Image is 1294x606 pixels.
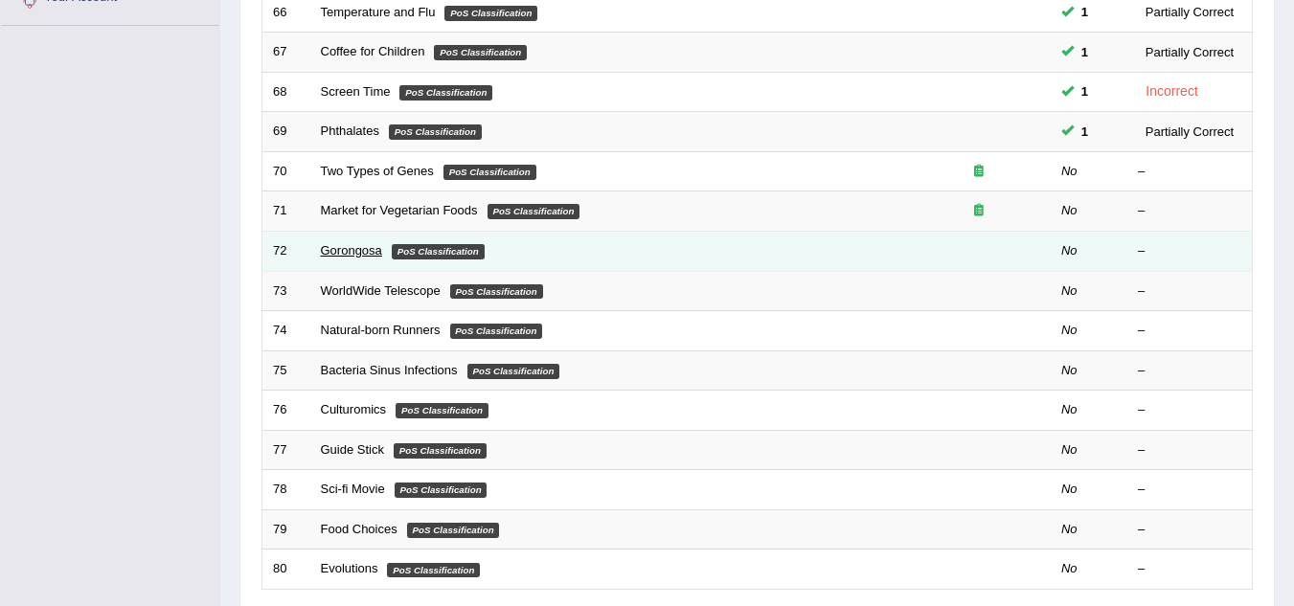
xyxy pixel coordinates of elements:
a: Market for Vegetarian Foods [321,203,478,217]
div: – [1138,441,1241,460]
div: – [1138,322,1241,340]
td: 70 [262,151,310,191]
em: No [1061,522,1078,536]
td: 69 [262,112,310,152]
em: No [1061,442,1078,457]
a: Guide Stick [321,442,384,457]
div: Partially Correct [1138,122,1241,142]
em: No [1061,164,1078,178]
div: – [1138,163,1241,181]
em: PoS Classification [488,204,580,219]
div: – [1138,242,1241,260]
a: Coffee for Children [321,44,425,58]
td: 72 [262,231,310,271]
span: You can still take this question [1074,122,1096,142]
div: Incorrect [1138,80,1206,102]
em: No [1061,482,1078,496]
em: No [1061,363,1078,377]
em: PoS Classification [394,443,487,459]
span: You can still take this question [1074,2,1096,22]
td: 76 [262,391,310,431]
td: 80 [262,550,310,590]
em: PoS Classification [396,403,488,418]
td: 75 [262,350,310,391]
em: No [1061,323,1078,337]
div: – [1138,362,1241,380]
div: – [1138,560,1241,578]
div: Partially Correct [1138,42,1241,62]
td: 79 [262,509,310,550]
em: PoS Classification [444,6,537,21]
em: PoS Classification [387,563,480,578]
a: Gorongosa [321,243,382,258]
a: Culturomics [321,402,387,416]
a: Temperature and Flu [321,5,436,19]
div: – [1138,481,1241,499]
em: PoS Classification [392,244,485,259]
td: 67 [262,33,310,73]
div: – [1138,282,1241,301]
em: PoS Classification [467,364,560,379]
em: No [1061,561,1078,575]
td: 71 [262,191,310,232]
a: Two Types of Genes [321,164,434,178]
em: PoS Classification [443,165,536,180]
a: Bacteria Sinus Infections [321,363,458,377]
span: You can still take this question [1074,81,1096,101]
em: PoS Classification [450,324,543,339]
em: PoS Classification [389,124,482,140]
a: Evolutions [321,561,378,575]
em: PoS Classification [399,85,492,101]
div: – [1138,521,1241,539]
a: Sci-fi Movie [321,482,385,496]
div: Exam occurring question [918,163,1040,181]
a: Food Choices [321,522,397,536]
em: PoS Classification [395,483,488,498]
em: PoS Classification [450,284,543,300]
div: – [1138,202,1241,220]
a: Phthalates [321,123,379,138]
span: You can still take this question [1074,42,1096,62]
td: 73 [262,271,310,311]
div: Exam occurring question [918,202,1040,220]
em: No [1061,283,1078,298]
a: Natural-born Runners [321,323,441,337]
a: Screen Time [321,84,391,99]
td: 78 [262,470,310,510]
div: Partially Correct [1138,2,1241,22]
div: – [1138,401,1241,419]
em: PoS Classification [407,523,500,538]
em: No [1061,243,1078,258]
td: 77 [262,430,310,470]
td: 74 [262,311,310,351]
a: WorldWide Telescope [321,283,441,298]
em: No [1061,402,1078,416]
em: No [1061,203,1078,217]
em: PoS Classification [434,45,527,60]
td: 68 [262,72,310,112]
